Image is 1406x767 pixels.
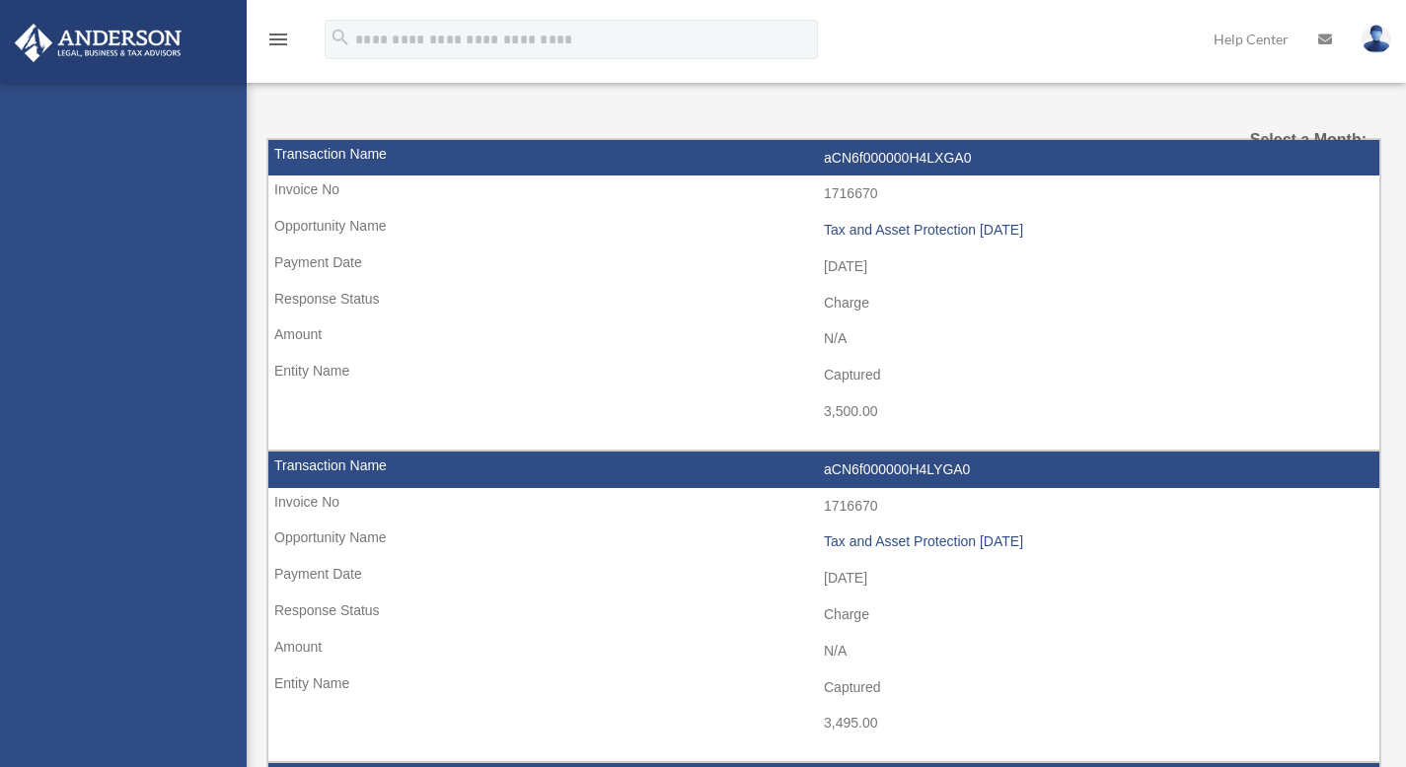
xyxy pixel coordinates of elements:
td: 1716670 [268,175,1379,213]
td: Captured [268,669,1379,707]
td: [DATE] [268,248,1379,286]
div: Tax and Asset Protection [DATE] [824,533,1369,550]
td: 1716670 [268,488,1379,525]
td: Charge [268,285,1379,322]
td: N/A [268,320,1379,358]
td: N/A [268,633,1379,670]
div: Tax and Asset Protection [DATE] [824,222,1369,239]
td: aCN6f000000H4LYGA0 [268,452,1379,489]
i: search [330,27,351,48]
td: 3,500.00 [268,393,1379,431]
td: Captured [268,357,1379,394]
img: User Pic [1362,25,1391,53]
img: Anderson Advisors Platinum Portal [9,24,187,62]
label: Select a Month: [1211,126,1367,154]
td: [DATE] [268,560,1379,597]
td: aCN6f000000H4LXGA0 [268,140,1379,177]
i: menu [266,28,290,51]
td: 3,495.00 [268,705,1379,742]
td: Charge [268,596,1379,634]
a: menu [266,35,290,51]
